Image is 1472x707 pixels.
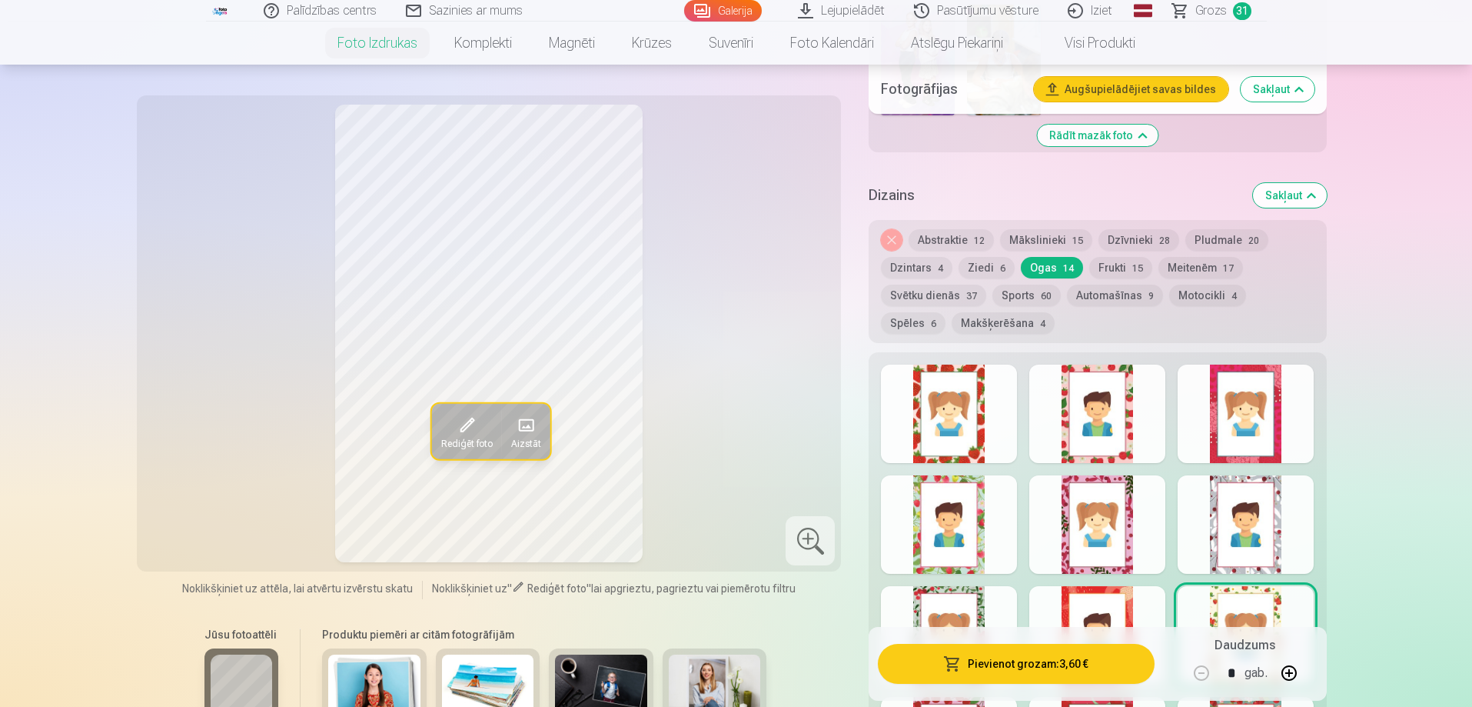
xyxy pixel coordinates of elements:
span: 14 [1063,263,1074,274]
button: Pludmale20 [1185,229,1268,251]
button: Frukti15 [1089,257,1152,278]
button: Automašīnas9 [1067,285,1163,306]
span: 15 [1132,263,1143,274]
span: " [586,582,591,595]
h5: Daudzums [1214,636,1275,655]
button: Mākslinieki15 [1000,229,1092,251]
button: Makšķerēšana4 [952,312,1055,334]
span: Noklikšķiniet uz [432,582,507,595]
button: Dzīvnieki28 [1098,229,1179,251]
a: Suvenīri [690,22,772,65]
a: Magnēti [530,22,613,65]
button: Motocikli4 [1169,285,1246,306]
button: Ziedi6 [959,257,1015,278]
button: Sakļaut [1253,183,1327,208]
button: Pievienot grozam:3,60 € [878,644,1154,684]
button: Spēles6 [881,312,945,334]
span: 28 [1159,235,1170,246]
span: Noklikšķiniet uz attēla, lai atvērtu izvērstu skatu [182,581,413,596]
span: lai apgrieztu, pagrieztu vai piemērotu filtru [591,582,796,595]
span: " [507,582,512,595]
span: 12 [974,235,985,246]
span: 4 [1040,318,1045,329]
button: Rediģēt foto [431,404,501,459]
span: 9 [1148,291,1154,302]
a: Foto kalendāri [772,22,892,65]
span: 4 [1231,291,1237,302]
button: Dzintars4 [881,257,952,278]
span: 20 [1248,235,1259,246]
button: Meitenēm17 [1158,257,1243,278]
span: Aizstāt [510,438,540,450]
button: Augšupielādējiet savas bildes [1034,77,1228,102]
h6: Produktu piemēri ar citām fotogrāfijām [316,627,773,642]
span: 17 [1223,263,1234,274]
h6: Jūsu fotoattēli [204,627,278,642]
span: 37 [966,291,977,302]
span: 15 [1072,235,1083,246]
span: 60 [1041,291,1052,302]
div: gab. [1244,655,1268,692]
span: 6 [1000,263,1005,274]
button: Rādīt mazāk foto [1037,125,1158,146]
a: Komplekti [436,22,530,65]
h5: Fotogrāfijas [881,78,1021,100]
a: Visi produkti [1022,22,1154,65]
a: Krūzes [613,22,690,65]
button: Svētku dienās37 [881,285,986,306]
button: Abstraktie12 [909,229,994,251]
span: Grozs [1195,2,1227,20]
a: Atslēgu piekariņi [892,22,1022,65]
button: Aizstāt [501,404,550,459]
span: 6 [931,318,936,329]
img: /fa1 [212,6,229,15]
h5: Dizains [869,185,1240,206]
span: 31 [1233,2,1251,20]
span: Rediģēt foto [440,438,492,450]
button: Sports60 [992,285,1061,306]
span: Rediģēt foto [527,582,586,595]
button: Sakļaut [1241,77,1314,102]
a: Foto izdrukas [319,22,436,65]
span: 4 [938,263,943,274]
button: Ogas14 [1021,257,1083,278]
